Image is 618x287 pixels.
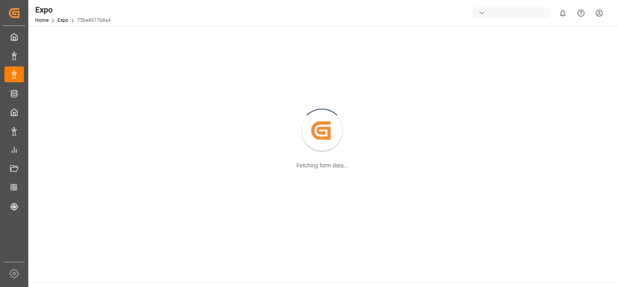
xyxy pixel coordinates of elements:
[554,4,572,22] button: show 0 new notifications
[35,17,49,23] a: Home
[35,4,111,16] div: Expo
[57,17,68,23] a: Expo
[572,4,590,22] button: Help Center
[296,161,348,170] div: Fetching form data...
